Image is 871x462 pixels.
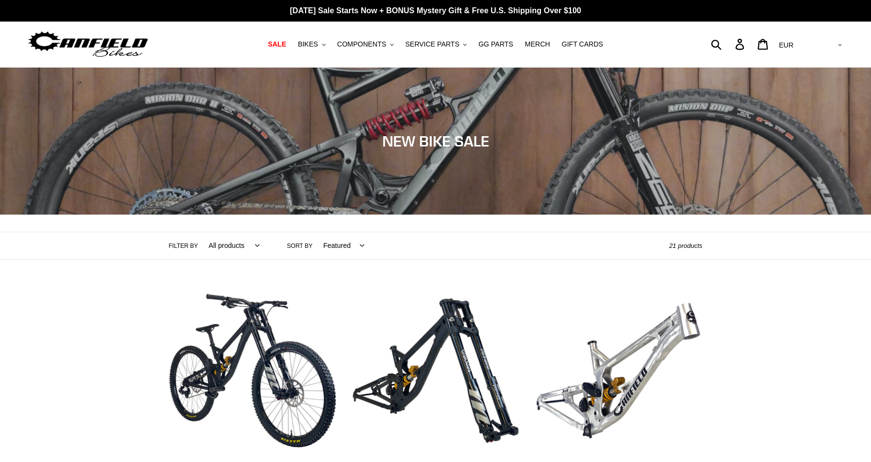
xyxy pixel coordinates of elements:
[400,38,471,51] button: SERVICE PARTS
[562,40,603,49] span: GIFT CARDS
[287,242,312,250] label: Sort by
[268,40,286,49] span: SALE
[716,33,741,55] input: Search
[525,40,550,49] span: MERCH
[332,38,399,51] button: COMPONENTS
[478,40,513,49] span: GG PARTS
[263,38,291,51] a: SALE
[405,40,459,49] span: SERVICE PARTS
[169,242,198,250] label: Filter by
[557,38,608,51] a: GIFT CARDS
[382,132,489,150] span: NEW BIKE SALE
[473,38,518,51] a: GG PARTS
[27,29,149,60] img: Canfield Bikes
[520,38,555,51] a: MERCH
[337,40,386,49] span: COMPONENTS
[293,38,330,51] button: BIKES
[669,242,703,249] span: 21 products
[298,40,318,49] span: BIKES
